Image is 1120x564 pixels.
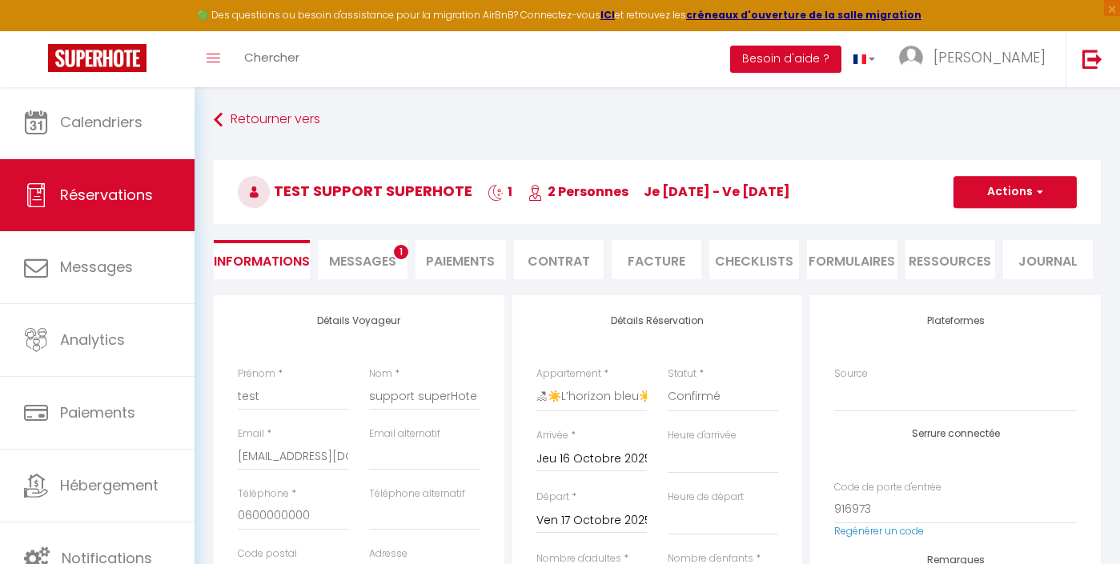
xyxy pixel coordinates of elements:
[600,8,615,22] a: ICI
[514,240,604,279] li: Contrat
[1003,240,1093,279] li: Journal
[668,366,696,382] label: Statut
[60,257,133,277] span: Messages
[709,240,799,279] li: CHECKLISTS
[887,31,1066,87] a: ... [PERSON_NAME]
[394,245,408,259] span: 1
[899,46,923,70] img: ...
[238,181,472,201] span: test support superHote
[536,490,569,505] label: Départ
[834,428,1077,439] h4: Serrure connectée
[834,315,1077,326] h4: Plateformes
[807,240,897,279] li: FORMULAIRES
[536,428,568,443] label: Arrivée
[1082,49,1102,69] img: logout
[953,176,1077,208] button: Actions
[488,182,512,201] span: 1
[238,546,297,562] label: Code postal
[536,366,601,382] label: Appartement
[238,486,289,502] label: Téléphone
[536,315,779,326] h4: Détails Réservation
[13,6,61,54] button: Ouvrir le widget de chat LiveChat
[60,112,143,132] span: Calendriers
[528,182,628,201] span: 2 Personnes
[369,486,465,502] label: Téléphone alternatif
[214,106,1101,134] a: Retourner vers
[232,31,311,87] a: Chercher
[329,252,396,270] span: Messages
[905,240,995,279] li: Ressources
[238,366,275,382] label: Prénom
[834,480,941,495] label: Code de porte d'entrée
[612,240,701,279] li: Facture
[238,315,480,326] h4: Détails Voyageur
[369,426,440,442] label: Email alternatif
[60,185,153,205] span: Réservations
[60,330,125,350] span: Analytics
[60,402,135,422] span: Paiements
[415,240,505,279] li: Paiements
[238,426,264,442] label: Email
[244,49,299,66] span: Chercher
[933,47,1046,67] span: [PERSON_NAME]
[668,428,737,443] label: Heure d'arrivée
[60,475,159,495] span: Hébergement
[834,524,924,538] a: Regénérer un code
[644,182,790,201] span: je [DATE] - ve [DATE]
[369,546,407,562] label: Adresse
[369,366,392,382] label: Nom
[730,46,841,73] button: Besoin d'aide ?
[48,44,147,72] img: Super Booking
[214,240,310,279] li: Informations
[668,490,744,505] label: Heure de départ
[686,8,921,22] a: créneaux d'ouverture de la salle migration
[834,366,868,382] label: Source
